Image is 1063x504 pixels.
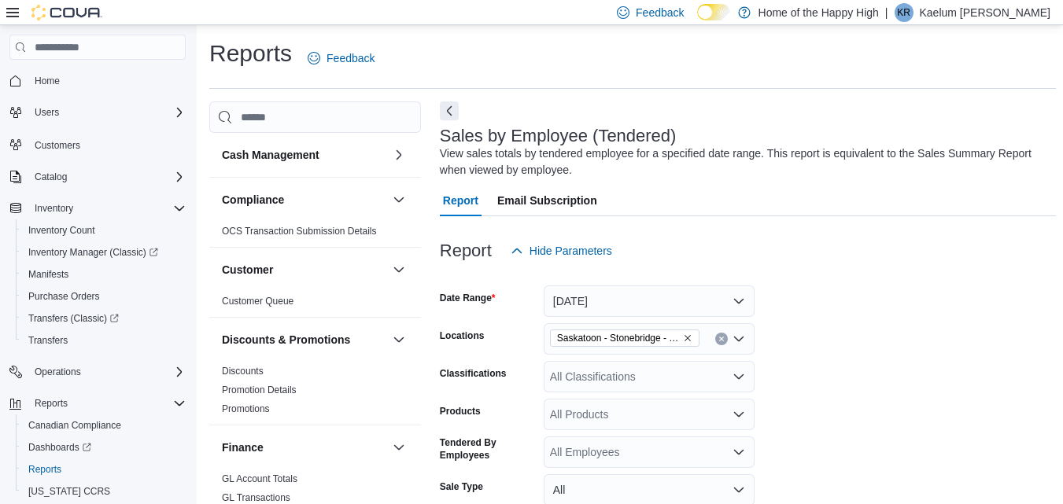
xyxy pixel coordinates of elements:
a: Inventory Manager (Classic) [22,243,164,262]
a: Transfers (Classic) [22,309,125,328]
span: Reports [28,463,61,476]
span: Manifests [22,265,186,284]
h3: Finance [222,440,264,455]
a: OCS Transaction Submission Details [222,226,377,237]
p: Home of the Happy High [758,3,879,22]
span: Dashboards [28,441,91,454]
button: Customer [389,260,408,279]
img: Cova [31,5,102,20]
span: Email Subscription [497,185,597,216]
span: Hide Parameters [530,243,612,259]
button: Discounts & Promotions [389,330,408,349]
span: Customers [35,139,80,152]
a: Manifests [22,265,75,284]
button: [DATE] [544,285,755,317]
a: Promotions [222,403,270,414]
div: Kaelum Rudy [895,3,914,22]
span: Dark Mode [697,20,698,21]
a: Purchase Orders [22,287,106,306]
span: Reports [22,460,186,479]
button: Catalog [3,166,192,188]
span: Inventory Count [22,221,186,240]
button: Purchase Orders [16,285,192,307]
button: Users [3,101,192,123]
button: Cash Management [389,145,408,164]
button: Operations [28,362,87,381]
button: Discounts & Promotions [222,332,386,348]
button: Finance [389,438,408,457]
span: Purchase Orders [28,290,100,303]
button: Inventory Count [16,219,192,241]
button: Finance [222,440,386,455]
label: Classifications [440,367,507,380]
label: Products [440,405,481,418]
button: Compliance [389,190,408,209]
button: Users [28,103,65,122]
a: Transfers (Classic) [16,307,192,329]
span: Home [28,71,186,90]
button: Operations [3,361,192,383]
button: Compliance [222,192,386,208]
span: Transfers [28,334,68,347]
span: Transfers [22,331,186,350]
button: Cash Management [222,147,386,163]
span: Saskatoon - Stonebridge - Fire & Flower [557,330,680,346]
div: Compliance [209,222,421,247]
h3: Customer [222,262,273,278]
a: Feedback [301,42,381,74]
span: Transfers (Classic) [22,309,186,328]
span: Inventory Manager (Classic) [22,243,186,262]
button: Open list of options [733,333,745,345]
a: [US_STATE] CCRS [22,482,116,501]
span: Reports [35,397,68,410]
span: Manifests [28,268,68,281]
a: Transfers [22,331,74,350]
h3: Cash Management [222,147,319,163]
button: Remove Saskatoon - Stonebridge - Fire & Flower from selection in this group [683,333,692,343]
div: View sales totals by tendered employee for a specified date range. This report is equivalent to t... [440,145,1048,178]
button: Hide Parameters [504,235,618,267]
a: Customers [28,136,87,155]
h3: Report [440,241,492,260]
input: Dark Mode [697,4,730,20]
span: Canadian Compliance [22,416,186,435]
button: Catalog [28,167,73,186]
span: GL Account Totals [222,473,297,485]
button: Inventory [28,199,79,218]
span: Inventory Manager (Classic) [28,246,158,259]
span: Users [28,103,186,122]
span: Home [35,75,60,87]
span: Saskatoon - Stonebridge - Fire & Flower [550,329,699,347]
label: Tendered By Employees [440,436,537,462]
button: Open list of options [733,370,745,383]
p: | [885,3,888,22]
span: Catalog [35,171,67,183]
span: Report [443,185,478,216]
span: OCS Transaction Submission Details [222,225,377,237]
button: Open list of options [733,446,745,458]
a: Inventory Manager (Classic) [16,241,192,263]
p: Kaelum [PERSON_NAME] [920,3,1051,22]
div: Discounts & Promotions [209,362,421,425]
h3: Sales by Employee (Tendered) [440,127,677,145]
span: Catalog [28,167,186,186]
div: Customer [209,292,421,317]
button: Transfers [16,329,192,351]
a: Dashboards [16,436,192,458]
span: Canadian Compliance [28,419,121,432]
span: Inventory [28,199,186,218]
button: Customers [3,133,192,156]
span: Promotions [222,403,270,415]
button: Next [440,101,459,120]
span: Operations [28,362,186,381]
a: Inventory Count [22,221,102,240]
span: Reports [28,394,186,413]
span: Inventory Count [28,224,95,237]
button: Open list of options [733,408,745,421]
h3: Compliance [222,192,284,208]
h1: Reports [209,38,292,69]
span: Inventory [35,202,73,215]
span: KR [897,3,910,22]
span: Dashboards [22,438,186,457]
button: Canadian Compliance [16,414,192,436]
